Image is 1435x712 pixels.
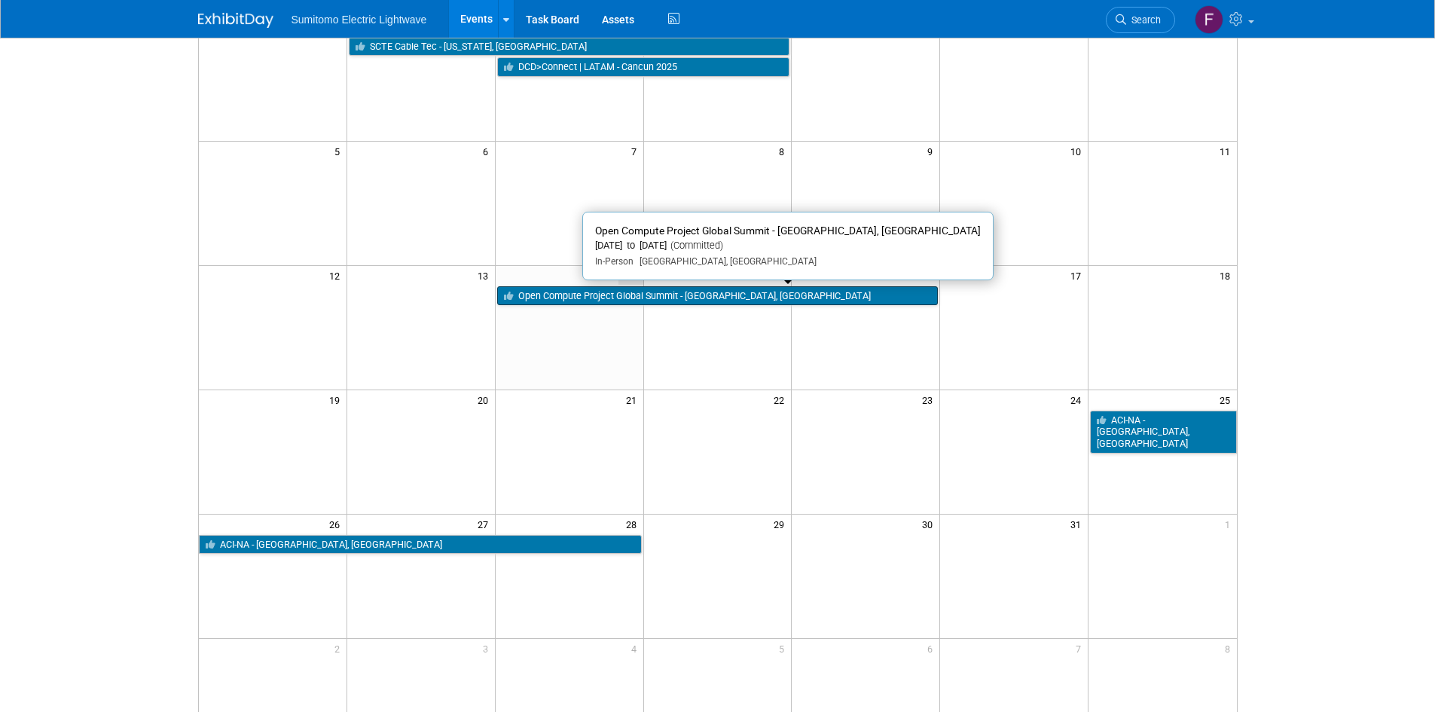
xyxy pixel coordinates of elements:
[292,14,427,26] span: Sumitomo Electric Lightwave
[349,37,790,57] a: SCTE Cable Tec - [US_STATE], [GEOGRAPHIC_DATA]
[328,266,347,285] span: 12
[777,639,791,658] span: 5
[921,390,939,409] span: 23
[198,13,273,28] img: ExhibitDay
[595,256,634,267] span: In-Person
[1069,266,1088,285] span: 17
[1090,411,1236,454] a: ACI-NA - [GEOGRAPHIC_DATA], [GEOGRAPHIC_DATA]
[333,639,347,658] span: 2
[667,240,723,251] span: (Committed)
[476,515,495,533] span: 27
[1069,142,1088,160] span: 10
[1126,14,1161,26] span: Search
[630,639,643,658] span: 4
[1069,390,1088,409] span: 24
[624,515,643,533] span: 28
[1069,515,1088,533] span: 31
[497,286,939,306] a: Open Compute Project Global Summit - [GEOGRAPHIC_DATA], [GEOGRAPHIC_DATA]
[1218,142,1237,160] span: 11
[328,515,347,533] span: 26
[630,142,643,160] span: 7
[772,515,791,533] span: 29
[1218,266,1237,285] span: 18
[926,639,939,658] span: 6
[481,639,495,658] span: 3
[595,225,981,237] span: Open Compute Project Global Summit - [GEOGRAPHIC_DATA], [GEOGRAPHIC_DATA]
[481,142,495,160] span: 6
[595,240,981,252] div: [DATE] to [DATE]
[921,515,939,533] span: 30
[333,142,347,160] span: 5
[624,390,643,409] span: 21
[476,390,495,409] span: 20
[1106,7,1175,33] a: Search
[328,390,347,409] span: 19
[634,256,817,267] span: [GEOGRAPHIC_DATA], [GEOGRAPHIC_DATA]
[777,142,791,160] span: 8
[1223,515,1237,533] span: 1
[926,142,939,160] span: 9
[1195,5,1223,34] img: Faith Byrd
[1223,639,1237,658] span: 8
[476,266,495,285] span: 13
[1218,390,1237,409] span: 25
[497,57,790,77] a: DCD>Connect | LATAM - Cancun 2025
[1074,639,1088,658] span: 7
[772,390,791,409] span: 22
[199,535,642,555] a: ACI-NA - [GEOGRAPHIC_DATA], [GEOGRAPHIC_DATA]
